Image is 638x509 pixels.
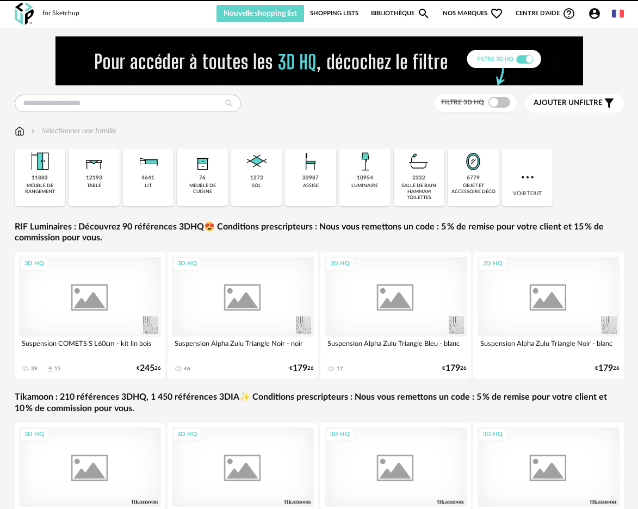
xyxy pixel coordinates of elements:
[502,148,553,206] div: Voir tout
[397,183,442,201] div: salle de bain hammam toilettes
[588,7,601,20] span: Account Circle icon
[29,126,38,136] img: svg+xml;base64,PHN2ZyB3aWR0aD0iMTYiIGhlaWdodD0iMTYiIHZpZXdCb3g9IjAgMCAxNiAxNiIgZmlsbD0ibm9uZSIgeG...
[145,183,152,189] div: lit
[519,169,536,186] img: more.7b13dc1.svg
[516,7,576,20] span: Centre d'aideHelp Circle Outline icon
[81,148,107,175] img: Table.png
[289,365,314,372] div: € 26
[325,337,467,358] div: Suspension Alpha Zulu Triangle Bleu - blanc
[442,365,467,372] div: € 26
[46,365,54,373] span: Download icon
[478,428,507,442] div: 3D HQ
[298,148,324,175] img: Assise.png
[412,175,425,182] div: 2322
[351,183,378,189] div: luminaire
[20,428,49,442] div: 3D HQ
[612,8,624,20] img: fr
[352,148,378,175] img: Luminaire.png
[15,392,624,414] a: Tikamoon : 210 références 3DHQ, 1 450 références 3DIA✨ Conditions prescripteurs : Nous vous remet...
[320,252,471,378] a: 3D HQ Suspension Alpha Zulu Triangle Bleu - blanc 12 €17926
[189,148,215,175] img: Rangement.png
[250,175,263,182] div: 1272
[135,148,161,175] img: Literie.png
[172,257,202,271] div: 3D HQ
[371,5,431,22] a: BibliothèqueMagnify icon
[252,183,261,189] div: sol
[141,175,154,182] div: 4641
[588,7,606,20] span: Account Circle icon
[598,365,613,372] span: 179
[244,148,270,175] img: Sol.png
[15,252,165,378] a: 3D HQ Suspension COMETS S L60cm - kit lin bois 39 Download icon 13 €24526
[15,126,24,136] img: svg+xml;base64,PHN2ZyB3aWR0aD0iMTYiIGhlaWdodD0iMTciIHZpZXdCb3g9IjAgMCAxNiAxNyIgZmlsbD0ibm9uZSIgeG...
[534,98,603,108] span: filtre
[478,337,620,358] div: Suspension Alpha Zulu Triangle Noir - blanc
[478,257,507,271] div: 3D HQ
[20,257,49,271] div: 3D HQ
[303,183,319,189] div: assise
[325,428,355,442] div: 3D HQ
[27,148,53,175] img: Meuble%20de%20rangement.png
[172,337,314,358] div: Suspension Alpha Zulu Triangle Noir - noir
[293,365,307,372] span: 179
[15,221,624,244] a: RIF Luminaires : Découvrez 90 références 3DHQ😍 Conditions prescripteurs : Nous vous remettons un ...
[29,126,116,136] div: Sélectionner une famille
[525,94,624,113] button: Ajouter unfiltre Filter icon
[310,5,358,22] a: Shopping Lists
[216,5,305,22] button: Nouvelle shopping list
[451,183,495,195] div: objet et accessoire déco
[443,5,504,22] span: Nos marques
[406,148,432,175] img: Salle%20de%20bain.png
[168,252,318,378] a: 3D HQ Suspension Alpha Zulu Triangle Noir - noir 46 €17926
[490,7,503,20] span: Heart Outline icon
[19,337,161,358] div: Suspension COMETS S L60cm - kit lin bois
[445,365,460,372] span: 179
[184,365,190,372] div: 46
[54,365,61,372] div: 13
[337,365,343,372] div: 12
[137,365,161,372] div: € 26
[31,365,38,372] div: 39
[534,99,579,107] span: Ajouter un
[55,36,583,85] img: FILTRE%20HQ%20NEW_V1%20(4).gif
[325,257,355,271] div: 3D HQ
[467,175,480,182] div: 6779
[417,7,430,20] span: Magnify icon
[87,183,101,189] div: table
[15,3,34,25] img: OXP
[441,99,484,105] span: Filtre 3D HQ
[86,175,102,182] div: 12193
[18,183,63,195] div: meuble de rangement
[473,252,624,378] a: 3D HQ Suspension Alpha Zulu Triangle Noir - blanc €17926
[603,97,616,110] span: Filter icon
[302,175,319,182] div: 33987
[595,365,620,372] div: € 26
[460,148,486,175] img: Miroir.png
[199,175,206,182] div: 76
[224,10,297,17] span: Nouvelle shopping list
[140,365,154,372] span: 245
[32,175,48,182] div: 11883
[180,183,225,195] div: meuble de cuisine
[42,9,79,18] div: for Sketchup
[357,175,373,182] div: 10954
[562,7,575,20] span: Help Circle Outline icon
[172,428,202,442] div: 3D HQ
